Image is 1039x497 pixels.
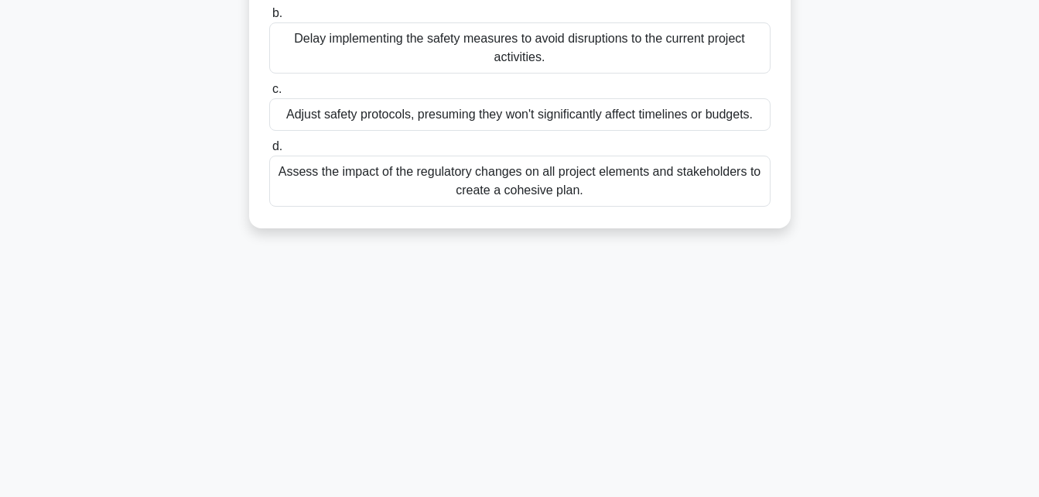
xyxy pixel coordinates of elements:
span: c. [272,82,282,95]
span: b. [272,6,282,19]
div: Adjust safety protocols, presuming they won't significantly affect timelines or budgets. [269,98,771,131]
div: Assess the impact of the regulatory changes on all project elements and stakeholders to create a ... [269,156,771,207]
span: d. [272,139,282,153]
div: Delay implementing the safety measures to avoid disruptions to the current project activities. [269,22,771,74]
